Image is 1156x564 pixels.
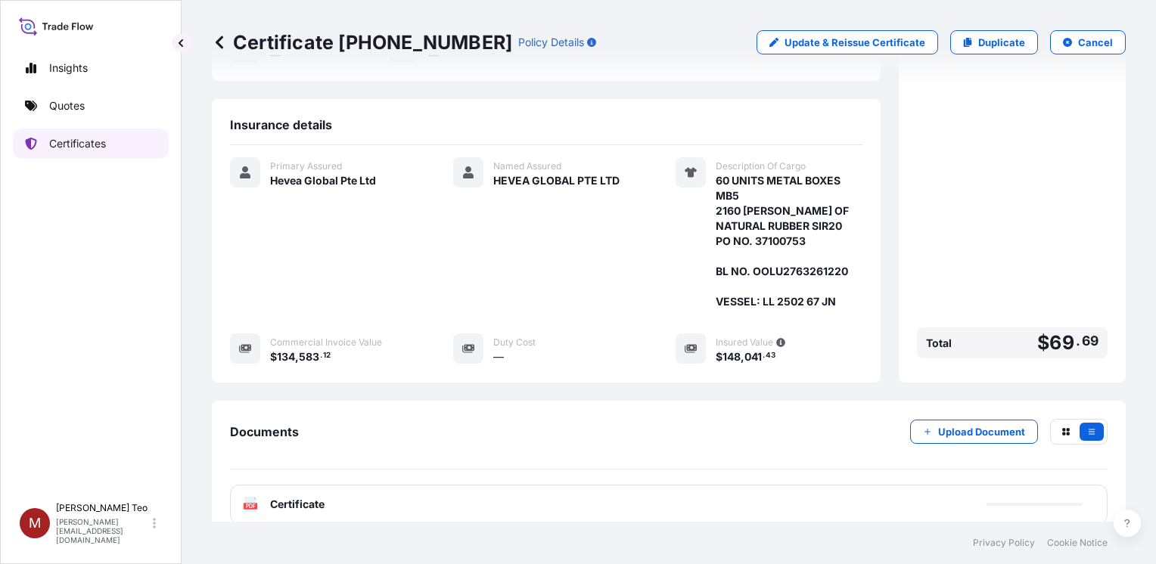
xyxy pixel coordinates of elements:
[744,352,762,362] span: 041
[270,336,382,349] span: Commercial Invoice Value
[323,353,331,358] span: 12
[56,517,150,544] p: [PERSON_NAME][EMAIL_ADDRESS][DOMAIN_NAME]
[270,173,376,188] span: Hevea Global Pte Ltd
[299,352,319,362] span: 583
[277,352,295,362] span: 134
[926,336,952,351] span: Total
[1050,30,1126,54] button: Cancel
[13,91,169,121] a: Quotes
[49,60,88,76] p: Insights
[49,136,106,151] p: Certificates
[230,424,299,439] span: Documents
[1082,336,1099,346] span: 69
[230,117,332,132] span: Insurance details
[493,349,504,364] span: —
[763,353,765,358] span: .
[270,160,342,172] span: Primary Assured
[741,352,744,362] span: ,
[320,353,322,358] span: .
[722,352,741,362] span: 148
[493,160,561,172] span: Named Assured
[56,502,150,514] p: [PERSON_NAME] Teo
[978,35,1025,50] p: Duplicate
[757,30,938,54] a: Update & Reissue Certificate
[13,53,169,83] a: Insights
[1078,35,1113,50] p: Cancel
[910,420,1038,444] button: Upload Document
[518,35,584,50] p: Policy Details
[1047,537,1108,549] a: Cookie Notice
[246,504,256,509] text: PDF
[785,35,925,50] p: Update & Reissue Certificate
[13,129,169,159] a: Certificates
[716,173,862,309] span: 60 UNITS METAL BOXES MB5 2160 [PERSON_NAME] OF NATURAL RUBBER SIR20 PO NO. 37100753 BL NO. OOLU27...
[716,336,773,349] span: Insured Value
[973,537,1035,549] a: Privacy Policy
[29,516,41,531] span: M
[716,160,806,172] span: Description Of Cargo
[766,353,775,358] span: 43
[1049,333,1074,352] span: 69
[295,352,299,362] span: ,
[270,497,325,512] span: Certificate
[1037,333,1049,352] span: $
[493,173,620,188] span: HEVEA GLOBAL PTE LTD
[49,98,85,113] p: Quotes
[493,336,536,349] span: Duty Cost
[270,352,277,362] span: $
[1076,336,1080,346] span: .
[950,30,1038,54] a: Duplicate
[938,424,1025,439] p: Upload Document
[212,30,512,54] p: Certificate [PHONE_NUMBER]
[716,352,722,362] span: $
